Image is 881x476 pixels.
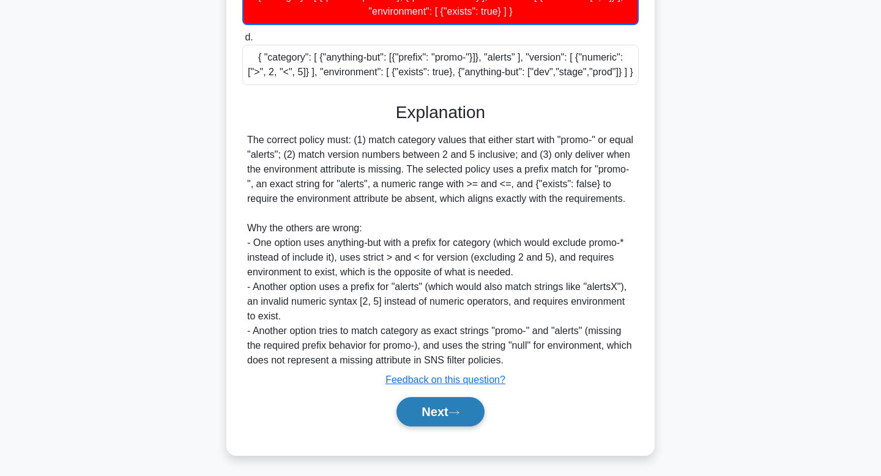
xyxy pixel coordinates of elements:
a: Feedback on this question? [385,374,505,385]
div: { "category": [ {"anything-but": [{"prefix": "promo-"}]}, "alerts" ], "version": [ {"numeric": ["... [242,45,639,85]
span: d. [245,32,253,42]
div: The correct policy must: (1) match category values that either start with "promo-" or equal "aler... [247,133,634,368]
h3: Explanation [250,102,631,123]
button: Next [396,397,484,426]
